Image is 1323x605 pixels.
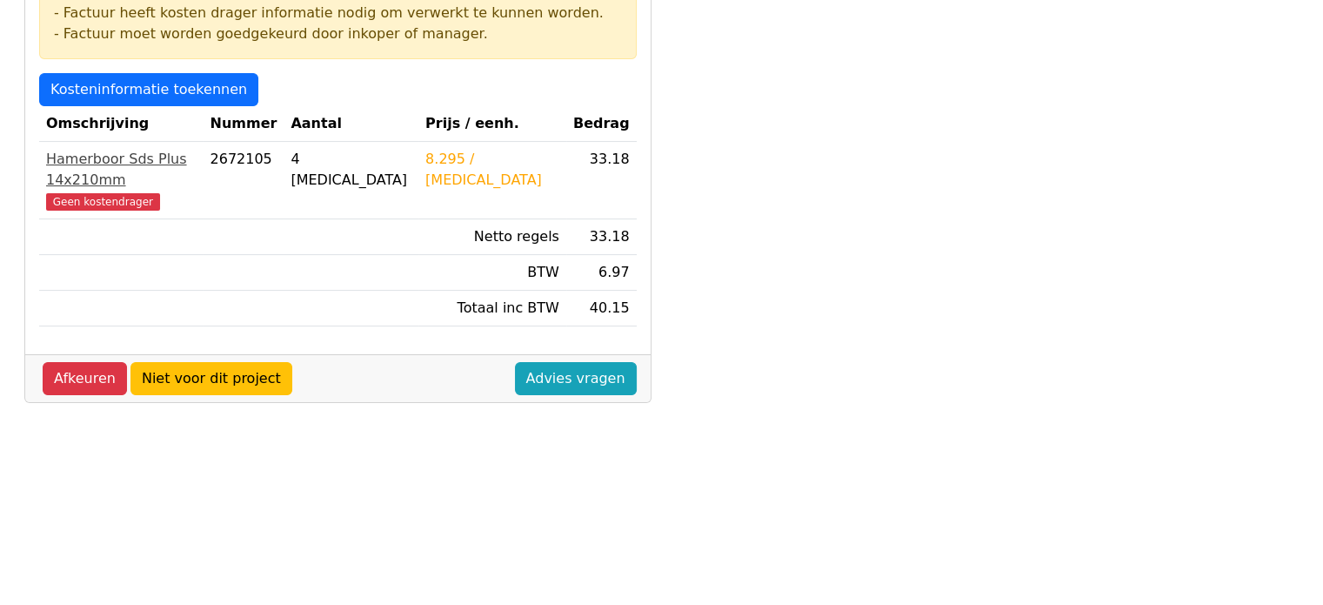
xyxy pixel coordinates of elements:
td: 6.97 [566,255,637,291]
td: 33.18 [566,219,637,255]
td: 40.15 [566,291,637,326]
td: Totaal inc BTW [418,291,566,326]
th: Prijs / eenh. [418,106,566,142]
div: 4 [MEDICAL_DATA] [291,149,411,191]
a: Afkeuren [43,362,127,395]
div: - Factuur heeft kosten drager informatie nodig om verwerkt te kunnen worden. [54,3,622,24]
span: Geen kostendrager [46,193,160,211]
th: Aantal [284,106,418,142]
td: 2672105 [203,142,284,219]
a: Kosteninformatie toekennen [39,73,258,106]
a: Niet voor dit project [130,362,292,395]
th: Bedrag [566,106,637,142]
td: Netto regels [418,219,566,255]
div: Hamerboor Sds Plus 14x210mm [46,149,196,191]
div: - Factuur moet worden goedgekeurd door inkoper of manager. [54,24,622,44]
div: 8.295 / [MEDICAL_DATA] [425,149,559,191]
td: BTW [418,255,566,291]
a: Hamerboor Sds Plus 14x210mmGeen kostendrager [46,149,196,212]
td: 33.18 [566,142,637,219]
a: Advies vragen [515,362,637,395]
th: Nummer [203,106,284,142]
th: Omschrijving [39,106,203,142]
